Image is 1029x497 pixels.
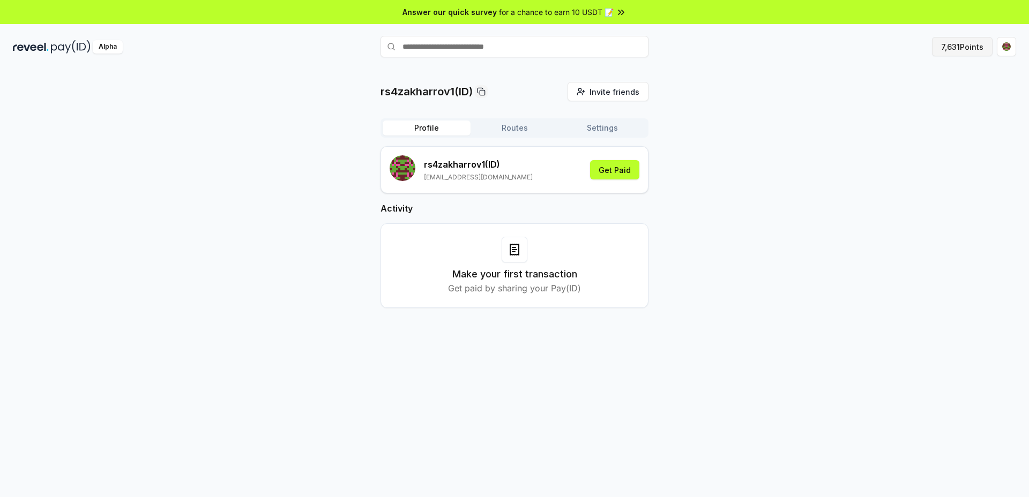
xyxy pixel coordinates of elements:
[381,202,648,215] h2: Activity
[424,173,533,182] p: [EMAIL_ADDRESS][DOMAIN_NAME]
[424,158,533,171] p: rs4zakharrov1 (ID)
[383,121,471,135] button: Profile
[93,40,123,54] div: Alpha
[590,86,639,97] span: Invite friends
[590,160,639,179] button: Get Paid
[13,40,49,54] img: reveel_dark
[499,6,614,18] span: for a chance to earn 10 USDT 📝
[402,6,497,18] span: Answer our quick survey
[381,84,473,99] p: rs4zakharrov1(ID)
[568,82,648,101] button: Invite friends
[452,267,577,282] h3: Make your first transaction
[471,121,558,135] button: Routes
[51,40,91,54] img: pay_id
[448,282,581,295] p: Get paid by sharing your Pay(ID)
[932,37,993,56] button: 7,631Points
[558,121,646,135] button: Settings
